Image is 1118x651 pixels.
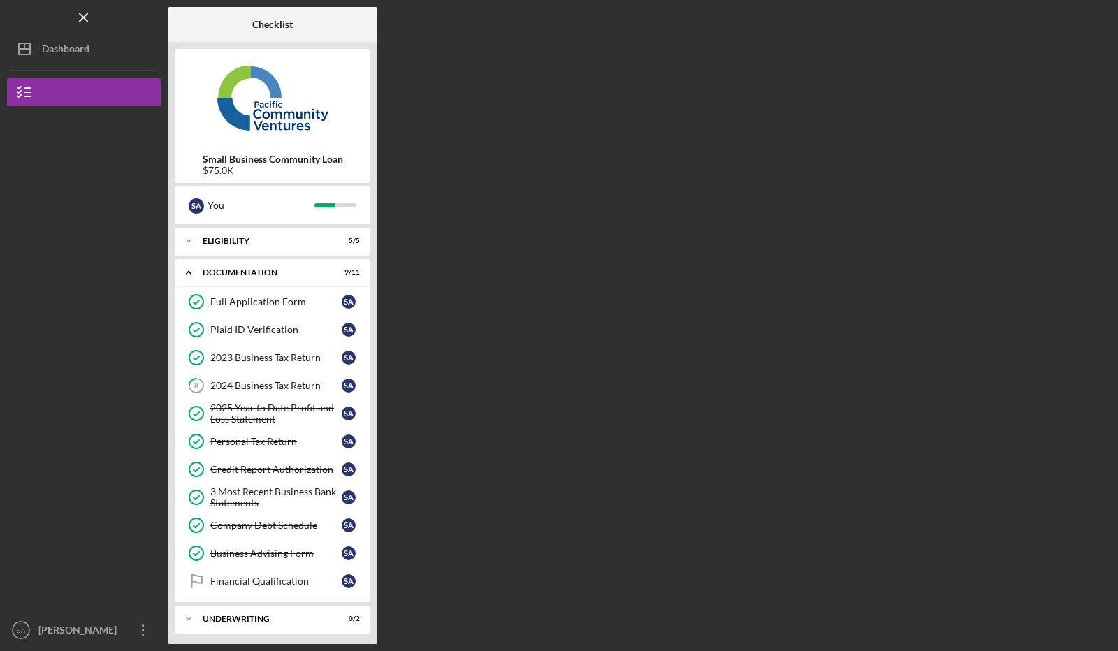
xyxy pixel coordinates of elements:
div: Dashboard [42,35,89,66]
div: S A [342,518,356,532]
div: [PERSON_NAME] [35,616,126,648]
div: S A [342,490,356,504]
div: 5 / 5 [335,237,360,245]
a: Credit Report AuthorizationSA [182,455,363,483]
div: S A [342,379,356,393]
div: S A [342,462,356,476]
div: 0 / 2 [335,615,360,623]
a: 82024 Business Tax ReturnSA [182,372,363,400]
div: Credit Report Authorization [210,464,342,475]
tspan: 8 [194,381,198,390]
div: You [208,193,314,217]
button: Dashboard [7,35,161,63]
button: SA[PERSON_NAME] [7,616,161,644]
a: Personal Tax ReturnSA [182,427,363,455]
div: Financial Qualification [210,576,342,587]
b: Checklist [252,19,293,30]
div: Business Advising Form [210,548,342,559]
a: Business Advising FormSA [182,539,363,567]
div: S A [342,434,356,448]
a: 2025 Year to Date Profit and Loss StatementSA [182,400,363,427]
a: 2023 Business Tax ReturnSA [182,344,363,372]
div: S A [342,351,356,365]
a: 3 Most Recent Business Bank StatementsSA [182,483,363,511]
text: SA [17,627,26,634]
div: $75.0K [203,165,343,176]
div: 2024 Business Tax Return [210,380,342,391]
div: 3 Most Recent Business Bank Statements [210,486,342,509]
div: S A [342,546,356,560]
div: S A [342,574,356,588]
div: 2023 Business Tax Return [210,352,342,363]
div: Eligibility [203,237,325,245]
a: Company Debt ScheduleSA [182,511,363,539]
div: Documentation [203,268,325,277]
div: S A [342,295,356,309]
a: Financial QualificationSA [182,567,363,595]
img: Product logo [175,56,370,140]
div: Full Application Form [210,296,342,307]
div: Underwriting [203,615,325,623]
a: Plaid ID VerificationSA [182,316,363,344]
div: Company Debt Schedule [210,520,342,531]
div: 2025 Year to Date Profit and Loss Statement [210,402,342,425]
div: S A [342,323,356,337]
div: Plaid ID Verification [210,324,342,335]
div: Personal Tax Return [210,436,342,447]
div: S A [189,198,204,214]
a: Full Application FormSA [182,288,363,316]
div: 9 / 11 [335,268,360,277]
b: Small Business Community Loan [203,154,343,165]
div: S A [342,407,356,420]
